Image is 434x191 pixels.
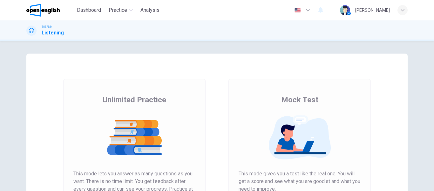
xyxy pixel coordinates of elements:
[77,6,101,14] span: Dashboard
[103,95,166,105] span: Unlimited Practice
[26,4,74,17] a: OpenEnglish logo
[106,4,135,16] button: Practice
[340,5,350,15] img: Profile picture
[26,4,60,17] img: OpenEnglish logo
[281,95,318,105] span: Mock Test
[74,4,104,16] button: Dashboard
[42,25,52,29] span: TOEFL®
[140,6,159,14] span: Analysis
[109,6,127,14] span: Practice
[138,4,162,16] button: Analysis
[294,8,302,13] img: en
[42,29,64,37] h1: Listening
[355,6,390,14] div: [PERSON_NAME]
